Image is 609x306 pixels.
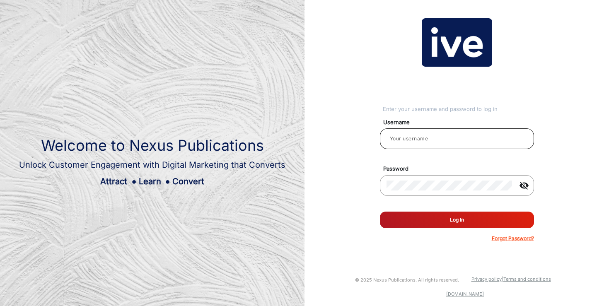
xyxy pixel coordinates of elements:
div: Unlock Customer Engagement with Digital Marketing that Converts [19,159,285,171]
button: Log In [380,212,534,228]
span: ● [165,176,170,186]
small: © 2025 Nexus Publications. All rights reserved. [355,277,459,283]
h1: Welcome to Nexus Publications [19,137,285,154]
div: Enter your username and password to log in [383,105,534,113]
a: | [502,276,503,282]
img: vmg-logo [422,18,492,67]
div: Attract Learn Convert [19,175,285,188]
input: Your username [387,134,527,144]
mat-label: Username [377,118,544,127]
mat-label: Password [377,165,544,173]
a: [DOMAIN_NAME] [446,291,484,297]
a: Privacy policy [471,276,502,282]
a: Terms and conditions [503,276,551,282]
p: Forgot Password? [492,235,534,242]
mat-icon: visibility_off [514,181,534,190]
span: ● [131,176,136,186]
